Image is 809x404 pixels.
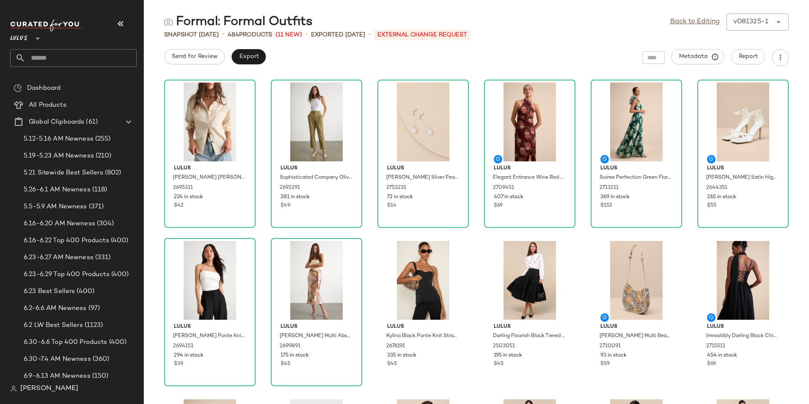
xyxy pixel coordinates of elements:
span: $45 [281,360,290,368]
span: 484 [228,32,239,38]
span: Lulus [281,165,352,172]
span: $152 [600,202,612,210]
span: 6.23-6.27 AM Newness [24,253,94,263]
span: • [222,30,224,40]
img: 2713211_01_hero_2025-08-04.jpg [594,83,679,161]
img: 2694151_01_hero_2025-07-22.jpg [167,241,253,320]
span: 281 in stock [281,194,310,201]
img: 2695311_02_front_2025-07-24.jpg [167,83,253,161]
span: 93 in stock [600,352,627,360]
span: (61) [84,117,98,127]
span: (210) [94,151,112,161]
span: 6.9-6.13 AM Newness [24,371,91,381]
button: Report [731,49,765,64]
span: All Products [29,100,66,110]
span: 369 in stock [600,194,630,201]
img: 2709451_01_hero_2025-07-17.jpg [487,83,572,161]
span: Lulus [174,323,246,331]
span: 6.30-6.6 Top 400 Products [24,338,107,347]
span: 5.5-5.9 AM Newness [24,202,87,212]
span: 2694151 [173,343,193,350]
span: $39 [174,360,183,368]
span: [PERSON_NAME] Multi Abstract Floral Midi Skirt [280,332,352,340]
span: $14 [387,202,396,210]
span: Lulus [281,323,352,331]
span: [PERSON_NAME] [20,384,78,394]
img: 2692291_02_fullbody_2025-07-24.jpg [274,83,359,161]
span: Elegant Entrance Wine Red Floral Print Halter Maxi Dress [493,174,565,182]
span: Global Clipboards [29,117,84,127]
span: 294 in stock [174,352,204,360]
span: 5.21 Sitewide Best Sellers [24,168,103,178]
span: [PERSON_NAME] Multi Beaded Sequin Shoulder Bag [600,332,671,340]
span: 6.2-6.6 AM Newness [24,304,87,313]
img: cfy_white_logo.C9jOOHJF.svg [10,19,82,31]
span: (11 New) [275,30,302,39]
span: Sophisticated Company Olive Linen Straight Leg Trousers [280,174,352,182]
img: 2676191_01_hero_2025-07-03.jpg [380,241,466,320]
span: [PERSON_NAME] Ponte Knit Strapless Top [173,332,245,340]
span: $59 [600,360,610,368]
p: External Change Request [374,30,471,40]
span: [PERSON_NAME] [PERSON_NAME] Beige Long Sleeve Button-Up Top [173,174,245,182]
span: Metadata [679,53,717,61]
span: 2715511 [706,343,725,350]
span: 2699891 [280,343,300,350]
span: Lulus [494,323,566,331]
span: Lulus [387,323,459,331]
span: Lulus [387,165,459,172]
span: 2709451 [493,184,514,192]
span: Lulus [10,29,28,44]
span: 407 in stock [494,194,523,201]
span: (400) [107,338,127,347]
span: 2713211 [600,184,619,192]
span: 2753231 [386,184,406,192]
span: 2503051 [493,343,515,350]
span: 2710091 [600,343,621,350]
span: $69 [707,360,716,368]
span: Soiree Perfection Green Floral Ruffled Tiered Maxi Dress [600,174,671,182]
span: (400) [110,270,129,279]
a: Back to Editing [670,17,720,27]
span: 72 in stock [387,194,413,201]
span: Export [239,53,259,60]
span: • [369,30,371,40]
img: svg%3e [14,84,22,92]
span: (150) [91,371,109,381]
span: 6.30-7.4 AM Newness [24,354,91,364]
span: $45 [494,360,504,368]
span: 195 in stock [494,352,522,360]
span: 6.16-6.22 Top 400 Products [24,236,109,246]
span: [PERSON_NAME] Silver Pearl Beaded Drop Earrings [386,174,458,182]
span: 5.19-5.23 AM Newness [24,151,94,161]
span: $55 [707,202,716,210]
span: 6.23-6.29 Top 400 Products [24,270,110,279]
span: (400) [75,287,94,296]
img: 2699891_02_fullbody_2025-07-24.jpg [274,241,359,320]
img: svg%3e [164,18,173,26]
span: (1123) [83,321,103,330]
img: 2710091_05_side_2025-07-29.jpg [594,241,679,320]
img: 11979921_2503051.jpg [487,241,572,320]
span: (97) [87,304,100,313]
span: Snapshot [DATE] [164,30,219,39]
div: Formal: Formal Outfits [164,14,313,30]
span: 5.26-6.1 AM Newness [24,185,91,195]
span: (802) [103,168,121,178]
span: 175 in stock [281,352,309,360]
span: 2644351 [706,184,727,192]
span: (360) [91,354,110,364]
span: 454 in stock [707,352,737,360]
span: $69 [494,202,503,210]
span: 335 in stock [387,352,416,360]
span: 2695311 [173,184,193,192]
span: Lulus [174,165,246,172]
span: Darling Flourish Black Tiered High-Rise Midi Skirt [493,332,565,340]
span: 2676191 [386,343,405,350]
button: Metadata [671,49,724,64]
span: Lulus [707,165,779,172]
span: Report [738,53,758,60]
button: Send for Review [164,49,225,64]
p: Exported [DATE] [311,30,365,39]
span: Lulus [707,323,779,331]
